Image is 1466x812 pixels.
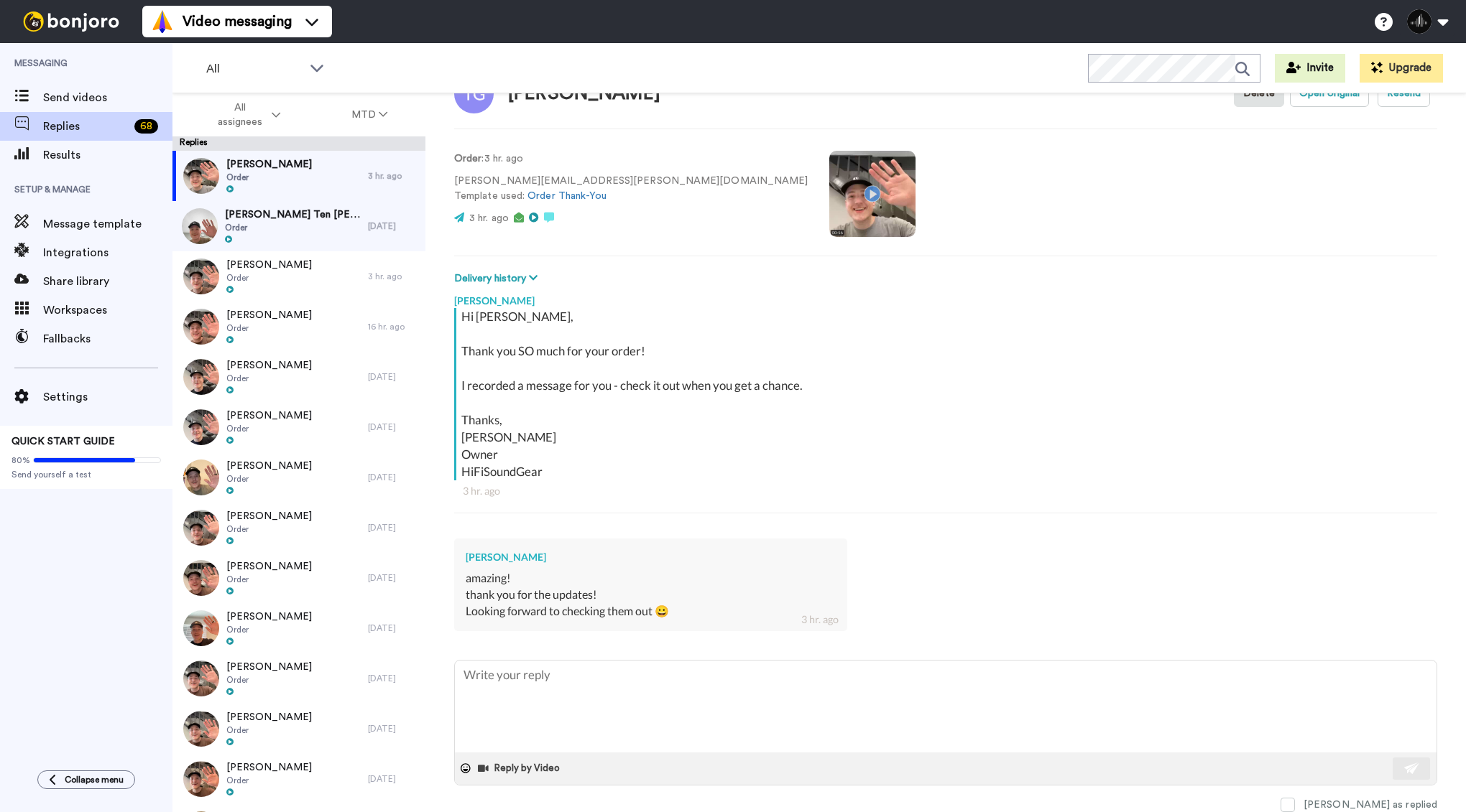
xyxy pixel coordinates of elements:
[183,309,219,345] img: 045557f2-a6ee-427a-b252-e6a4ee5e83f7-thumb.jpg
[172,136,425,151] div: Replies
[172,503,425,553] a: [PERSON_NAME]Order[DATE]
[172,201,425,251] a: [PERSON_NAME] Ten [PERSON_NAME]Order[DATE]
[226,509,312,523] span: [PERSON_NAME]
[368,271,418,282] div: 3 hr. ago
[226,523,312,535] span: Order
[225,207,361,222] span: [PERSON_NAME] Ten [PERSON_NAME]
[226,660,312,674] span: [PERSON_NAME]
[172,402,425,452] a: [PERSON_NAME]Order[DATE]
[226,308,312,322] span: [PERSON_NAME]
[183,359,219,395] img: ab514738-f614-436c-ac9a-0c287d9b9510-thumb.jpg
[466,550,836,564] div: [PERSON_NAME]
[183,711,219,747] img: d01c5309-b56c-45bc-b201-a7af0a7f884a-thumb.jpg
[454,286,1437,308] div: [PERSON_NAME]
[368,220,418,232] div: [DATE]
[368,572,418,584] div: [DATE]
[463,484,1429,498] div: 3 hr. ago
[454,154,481,164] strong: Order
[172,151,425,201] a: [PERSON_NAME]Order3 hr. ago
[1360,54,1443,83] button: Upgrade
[11,437,115,447] span: QUICK START GUIDE
[43,388,172,406] span: Settings
[183,761,219,797] img: b09136ba-b58d-4598-9b1a-657e01885e8f-thumb.jpg
[226,710,312,724] span: [PERSON_NAME]
[17,11,125,32] img: bj-logo-header-white.svg
[368,321,418,332] div: 16 hr. ago
[454,74,494,113] img: Image of Thomas Greenhalgh
[182,208,218,244] img: be5a1386-e2b9-4e16-a0e6-ce3a952d6068-thumb.jpg
[466,570,836,620] div: amazing! thank you for the updates! Looking forward to checking them out 😀
[226,258,312,272] span: [PERSON_NAME]
[226,775,312,786] span: Order
[226,172,312,183] span: Order
[226,610,312,624] span: [PERSON_NAME]
[1290,80,1369,107] button: Open original
[368,673,418,684] div: [DATE]
[454,271,542,286] button: Delivery history
[43,244,172,261] span: Integrations
[183,560,219,596] img: 35cdd85e-faec-4704-8a45-05e66f68dcf4-thumb.jpg
[1275,54,1345,83] a: Invite
[527,191,607,201] a: Order Thank-You
[226,724,312,736] span: Order
[1378,80,1430,107] button: Resend
[454,174,808,204] p: [PERSON_NAME][EMAIL_ADDRESS][PERSON_NAME][DOMAIN_NAME] Template used:
[211,101,269,129] span: All assignees
[43,302,172,319] span: Workspaces
[461,308,1434,480] div: Hi [PERSON_NAME], Thank you SO much for your order! I recorded a message for you - check it out w...
[206,60,303,78] span: All
[368,723,418,734] div: [DATE]
[801,612,839,627] div: 3 hr. ago
[172,603,425,653] a: [PERSON_NAME]Order[DATE]
[226,409,312,423] span: [PERSON_NAME]
[1304,798,1437,812] div: [PERSON_NAME] as replied
[172,704,425,754] a: [PERSON_NAME]Order[DATE]
[226,624,312,635] span: Order
[368,522,418,533] div: [DATE]
[172,653,425,704] a: [PERSON_NAME]Order[DATE]
[1234,80,1284,107] button: Delete
[226,674,312,686] span: Order
[225,222,361,233] span: Order
[43,118,129,135] span: Replies
[508,83,660,104] div: [PERSON_NAME]
[226,760,312,775] span: [PERSON_NAME]
[172,352,425,402] a: [PERSON_NAME]Order[DATE]
[226,423,312,434] span: Order
[183,11,292,32] span: Video messaging
[368,472,418,483] div: [DATE]
[226,358,312,373] span: [PERSON_NAME]
[368,773,418,785] div: [DATE]
[226,272,312,284] span: Order
[172,302,425,352] a: [PERSON_NAME]Order16 hr. ago
[183,610,219,646] img: 53e71fb5-9ae1-41c4-8b44-95b6556c7d3a-thumb.jpg
[183,510,219,546] img: 746daabd-ad06-4fa5-a617-14f5fb6fc0db-thumb.jpg
[43,146,172,164] span: Results
[368,170,418,182] div: 3 hr. ago
[368,421,418,433] div: [DATE]
[226,373,312,384] span: Order
[172,251,425,302] a: [PERSON_NAME]Order3 hr. ago
[183,661,219,696] img: 6695022b-d9e9-451b-845e-63d692640ad0-thumb.jpg
[183,409,219,445] img: 699449e3-bb3a-467c-bdf7-049cba583549-thumb.jpg
[454,151,808,167] p: : 3 hr. ago
[43,89,172,106] span: Send videos
[316,102,423,128] button: MTD
[183,158,219,194] img: f2902885-8206-4f2d-b54d-3b206e038dc3-thumb.jpg
[151,10,174,33] img: vm-color.svg
[65,774,124,785] span: Collapse menu
[1404,762,1420,774] img: send-white.svg
[43,273,172,290] span: Share library
[134,119,158,134] div: 68
[183,258,219,294] img: 2928f92d-d74f-4415-a4a2-640ce8c41eab-thumb.jpg
[172,754,425,804] a: [PERSON_NAME]Order[DATE]
[172,452,425,503] a: [PERSON_NAME]Order[DATE]
[11,469,161,480] span: Send yourself a test
[226,574,312,585] span: Order
[226,559,312,574] span: [PERSON_NAME]
[368,622,418,634] div: [DATE]
[43,215,172,233] span: Message template
[226,322,312,334] span: Order
[172,553,425,603] a: [PERSON_NAME]Order[DATE]
[43,330,172,347] span: Fallbacks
